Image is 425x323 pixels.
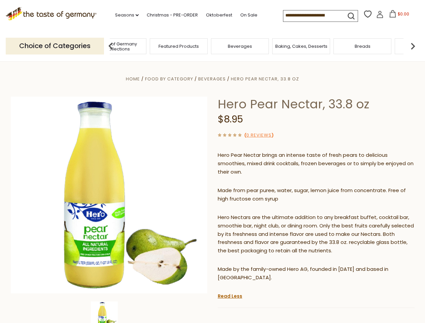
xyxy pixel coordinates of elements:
a: Taste of Germany Collections [91,41,144,51]
img: next arrow [406,39,420,53]
a: 0 Reviews [246,132,272,139]
p: Hero Nectars are the ultimate addition to any breakfast buffet, cocktail bar, smoothie bar, night... [218,213,415,255]
a: Beverages [198,76,226,82]
a: Oktoberfest [206,11,232,19]
span: $8.95 [218,113,243,126]
button: $0.00 [385,10,414,20]
span: $0.00 [398,11,409,17]
a: Seasons [115,11,139,19]
a: Featured Products [158,44,199,49]
p: Made from pear puree, water, sugar, lemon juice from concentrate. Free of high fructose corn syrup​ [218,186,415,203]
p: Choice of Categories [6,38,104,54]
p: Made by the family-owned Hero AG, founded in [DATE] and based in [GEOGRAPHIC_DATA]. [218,265,415,282]
p: Hero Pear Nectar brings an intense taste of fresh pears to delicious smoothies, mixed drink cockt... [218,151,415,176]
a: Breads [355,44,370,49]
h1: Hero Pear Nectar, 33.8 oz [218,97,415,112]
a: Beverages [228,44,252,49]
a: Baking, Cakes, Desserts [275,44,327,49]
a: On Sale [240,11,257,19]
a: Christmas - PRE-ORDER [147,11,198,19]
a: Read Less [218,293,242,299]
img: previous arrow [104,39,117,53]
img: Hero Pear Nectar, 33.8 oz [11,97,208,293]
a: Home [126,76,140,82]
span: ( ) [244,132,274,138]
a: Hero Pear Nectar, 33.8 oz [231,76,299,82]
a: Food By Category [145,76,193,82]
